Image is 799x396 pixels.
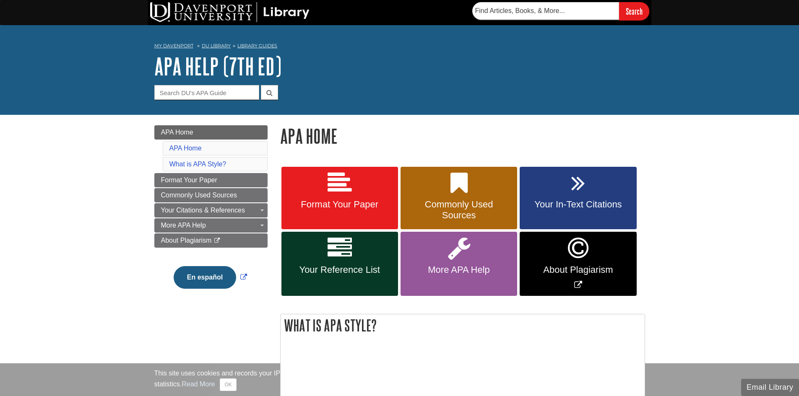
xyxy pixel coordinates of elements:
a: What is APA Style? [169,160,226,168]
span: Your Reference List [288,264,392,275]
a: APA Help (7th Ed) [154,53,281,79]
a: Link opens in new window [520,232,636,296]
a: Commonly Used Sources [154,188,268,202]
span: More APA Help [407,264,511,275]
a: My Davenport [154,42,193,49]
a: Library Guides [237,43,277,49]
span: Format Your Paper [161,176,217,184]
a: Link opens in new window [172,274,249,281]
span: About Plagiarism [161,237,212,244]
div: Guide Page Menu [154,125,268,303]
a: More APA Help [401,232,517,296]
span: Your In-Text Citations [526,199,630,210]
a: Your Reference List [281,232,398,296]
span: APA Home [161,129,193,136]
a: APA Home [154,125,268,140]
a: Read More [182,380,215,388]
a: Your In-Text Citations [520,167,636,230]
input: Search DU's APA Guide [154,85,259,100]
span: Your Citations & References [161,207,245,214]
input: Search [619,2,649,20]
a: DU Library [202,43,231,49]
a: APA Home [169,145,202,152]
span: Format Your Paper [288,199,392,210]
a: Format Your Paper [154,173,268,187]
button: Close [220,378,236,391]
input: Find Articles, Books, & More... [472,2,619,20]
div: This site uses cookies and records your IP address for usage statistics. Additionally, we use Goo... [154,368,645,391]
h2: What is APA Style? [281,314,645,336]
i: This link opens in a new window [213,238,221,243]
span: Commonly Used Sources [161,192,237,199]
span: About Plagiarism [526,264,630,275]
nav: breadcrumb [154,40,645,54]
h1: APA Home [280,125,645,147]
a: Format Your Paper [281,167,398,230]
a: About Plagiarism [154,233,268,248]
img: DU Library [150,2,310,22]
a: Your Citations & References [154,203,268,217]
span: More APA Help [161,222,206,229]
span: Commonly Used Sources [407,199,511,221]
form: Searches DU Library's articles, books, and more [472,2,649,20]
button: En español [174,266,236,289]
a: Commonly Used Sources [401,167,517,230]
button: Email Library [741,379,799,396]
a: More APA Help [154,218,268,233]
